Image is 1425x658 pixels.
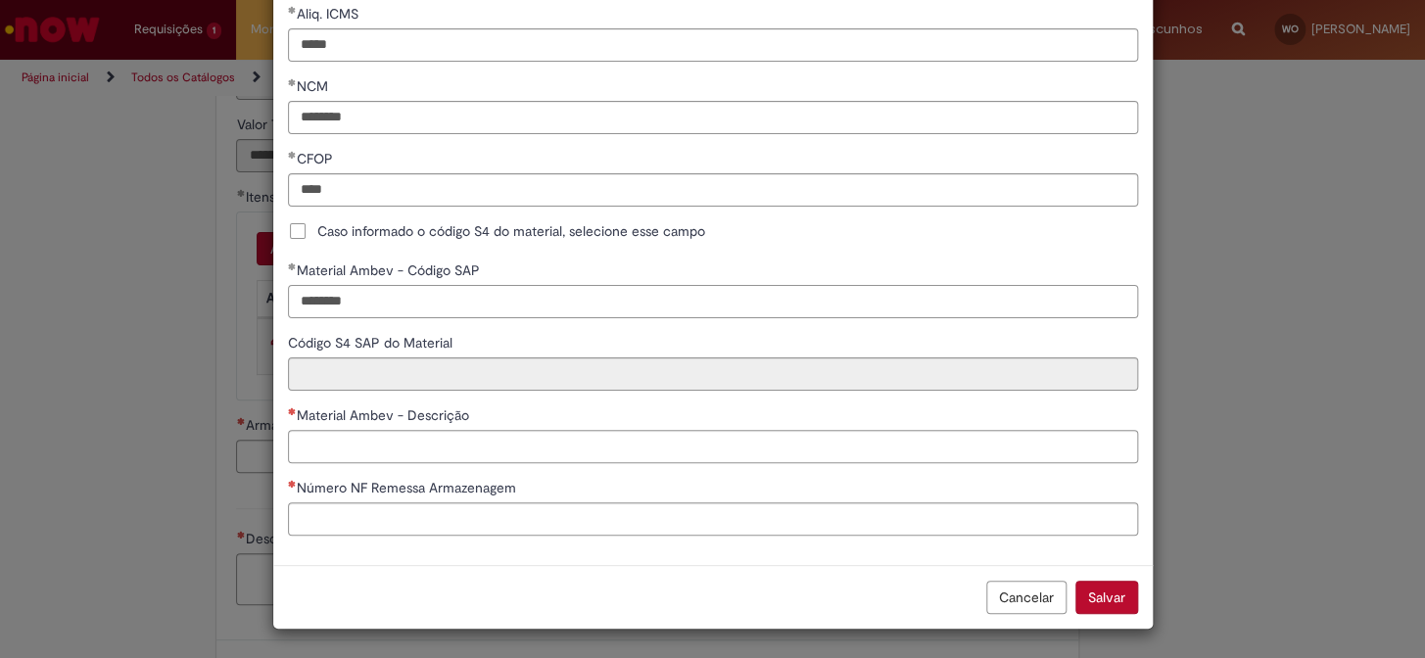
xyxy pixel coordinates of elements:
span: Material Ambev - Descrição [297,406,473,424]
span: Necessários [288,407,297,415]
span: Obrigatório Preenchido [288,262,297,270]
span: Aliq. ICMS [297,5,362,23]
span: CFOP [297,150,337,167]
input: Número NF Remessa Armazenagem [288,502,1138,536]
input: Material Ambev - Descrição [288,430,1138,463]
span: Obrigatório Preenchido [288,151,297,159]
span: Caso informado o código S4 do material, selecione esse campo [317,221,705,241]
span: Obrigatório Preenchido [288,6,297,14]
input: NCM [288,101,1138,134]
button: Cancelar [986,581,1067,614]
input: Código S4 SAP do Material [288,357,1138,391]
span: Obrigatório Preenchido [288,78,297,86]
span: NCM [297,77,332,95]
span: Número NF Remessa Armazenagem [297,479,520,496]
span: Material Ambev - Código SAP [297,261,484,279]
button: Salvar [1075,581,1138,614]
span: Necessários [288,480,297,488]
input: Material Ambev - Código SAP [288,285,1138,318]
span: Somente leitura - Código S4 SAP do Material [288,334,456,352]
input: CFOP [288,173,1138,207]
input: Aliq. ICMS [288,28,1138,62]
